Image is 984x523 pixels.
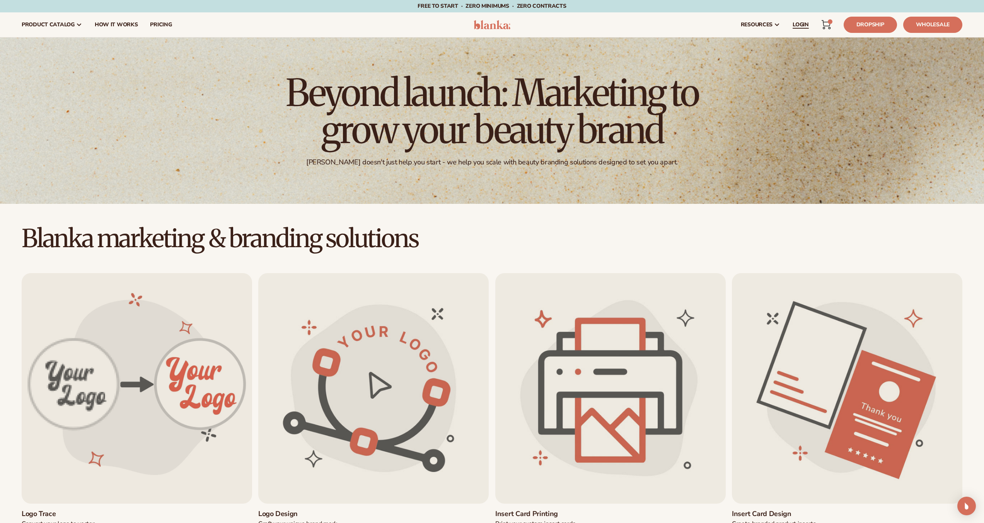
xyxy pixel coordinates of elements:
[741,22,773,28] span: resources
[22,510,252,518] a: Logo trace
[786,12,815,37] a: LOGIN
[22,22,75,28] span: product catalog
[150,22,172,28] span: pricing
[732,510,962,518] a: Insert card design
[280,74,705,149] h1: Beyond launch: Marketing to grow your beauty brand
[957,497,976,515] div: Open Intercom Messenger
[903,17,962,33] a: Wholesale
[474,20,510,29] img: logo
[144,12,178,37] a: pricing
[793,22,809,28] span: LOGIN
[495,510,726,518] a: Insert card printing
[95,22,138,28] span: How It Works
[735,12,786,37] a: resources
[89,12,144,37] a: How It Works
[258,510,489,518] a: Logo design
[15,12,89,37] a: product catalog
[844,17,897,33] a: Dropship
[306,158,678,167] div: [PERSON_NAME] doesn't just help you start - we help you scale with beauty branding solutions desi...
[418,2,566,10] span: Free to start · ZERO minimums · ZERO contracts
